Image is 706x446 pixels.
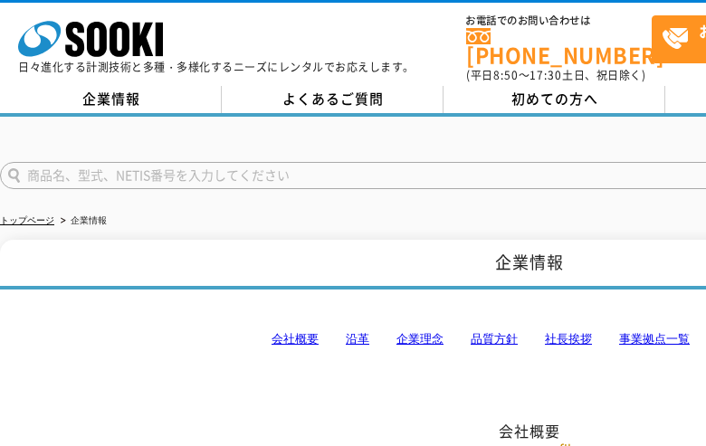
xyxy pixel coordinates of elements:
[545,332,592,346] a: 社長挨拶
[466,28,652,65] a: [PHONE_NUMBER]
[272,332,319,346] a: 会社概要
[18,62,415,72] p: 日々進化する計測技術と多種・多様化するニーズにレンタルでお応えします。
[57,212,107,231] li: 企業情報
[222,86,444,113] a: よくあるご質問
[466,67,645,83] span: (平日 ～ 土日、祝日除く)
[493,67,519,83] span: 8:50
[529,67,562,83] span: 17:30
[444,86,665,113] a: 初めての方へ
[471,332,518,346] a: 品質方針
[466,15,652,26] span: お電話でのお問い合わせは
[346,332,369,346] a: 沿革
[619,332,690,346] a: 事業拠点一覧
[396,332,444,346] a: 企業理念
[511,89,598,109] span: 初めての方へ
